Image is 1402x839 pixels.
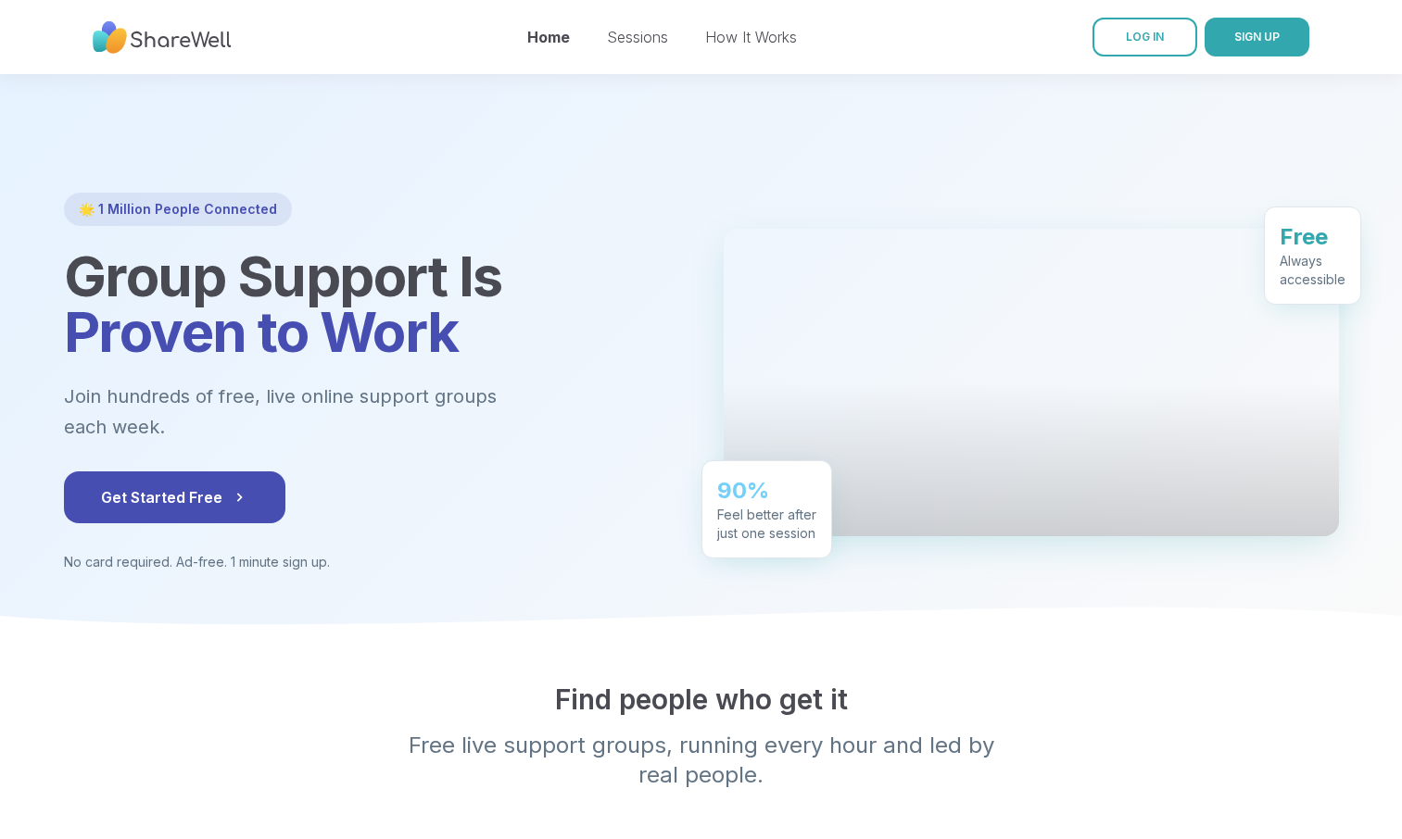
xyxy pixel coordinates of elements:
[1093,18,1197,56] a: LOG IN
[64,248,679,359] h1: Group Support Is
[346,731,1057,790] p: Free live support groups, running every hour and led by real people.
[705,28,797,46] a: How It Works
[64,553,679,571] p: No card required. Ad-free. 1 minute sign up.
[717,471,816,501] div: 90%
[1280,247,1345,284] div: Always accessible
[607,28,668,46] a: Sessions
[64,382,598,442] p: Join hundreds of free, live online support groups each week.
[93,12,232,63] img: ShareWell Nav Logo
[717,501,816,538] div: Feel better after just one session
[64,682,1339,716] h2: Find people who get it
[1234,30,1280,44] span: SIGN UP
[64,298,459,365] span: Proven to Work
[1280,218,1345,247] div: Free
[101,486,248,508] span: Get Started Free
[527,28,570,46] a: Home
[1205,18,1309,56] button: SIGN UP
[64,471,285,523] button: Get Started Free
[64,193,292,226] div: 🌟 1 Million People Connected
[1126,30,1164,44] span: LOG IN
